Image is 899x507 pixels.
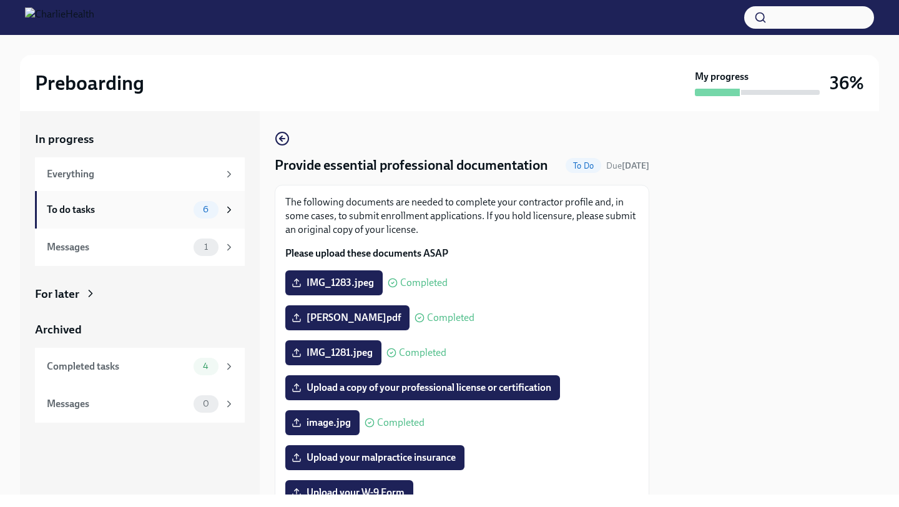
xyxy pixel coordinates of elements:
label: IMG_1283.jpeg [285,270,383,295]
span: To Do [566,161,601,170]
div: Messages [47,240,189,254]
span: Upload your W-9 Form [294,486,405,499]
strong: Please upload these documents ASAP [285,247,448,259]
div: For later [35,286,79,302]
label: IMG_1281.jpeg [285,340,381,365]
label: image.jpg [285,410,360,435]
span: IMG_1281.jpeg [294,347,373,359]
span: Completed [427,313,474,323]
span: Completed [377,418,425,428]
a: Archived [35,322,245,338]
span: 0 [195,399,217,408]
a: For later [35,286,245,302]
label: [PERSON_NAME]pdf [285,305,410,330]
span: Upload a copy of your professional license or certification [294,381,551,394]
a: To do tasks6 [35,191,245,229]
h4: Provide essential professional documentation [275,156,548,175]
span: Due [606,160,649,171]
a: Messages0 [35,385,245,423]
a: Completed tasks4 [35,348,245,385]
label: Upload a copy of your professional license or certification [285,375,560,400]
div: To do tasks [47,203,189,217]
span: August 23rd, 2025 09:00 [606,160,649,172]
span: Completed [400,278,448,288]
a: Everything [35,157,245,191]
p: The following documents are needed to complete your contractor profile and, in some cases, to sub... [285,195,639,237]
label: Upload your W-9 Form [285,480,413,505]
div: Messages [47,397,189,411]
span: image.jpg [294,416,351,429]
span: [PERSON_NAME]pdf [294,312,401,324]
span: 6 [195,205,216,214]
div: Completed tasks [47,360,189,373]
a: In progress [35,131,245,147]
strong: [DATE] [622,160,649,171]
span: 1 [197,242,215,252]
span: Upload your malpractice insurance [294,451,456,464]
label: Upload your malpractice insurance [285,445,464,470]
span: Completed [399,348,446,358]
span: 4 [195,362,216,371]
h3: 36% [830,72,864,94]
strong: My progress [695,70,749,84]
a: Messages1 [35,229,245,266]
div: Everything [47,167,219,181]
span: IMG_1283.jpeg [294,277,374,289]
h2: Preboarding [35,71,144,96]
img: CharlieHealth [25,7,94,27]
